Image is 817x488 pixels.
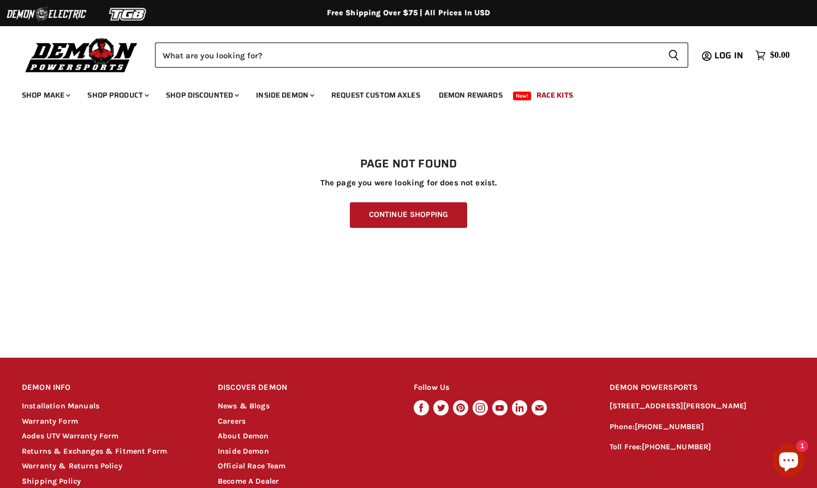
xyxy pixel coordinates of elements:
[22,447,167,456] a: Returns & Exchanges & Fitment Form
[610,375,795,401] h2: DEMON POWERSPORTS
[22,375,197,401] h2: DEMON INFO
[769,444,808,479] inbox-online-store-chat: Shopify online store chat
[22,431,118,441] a: Aodes UTV Warranty Form
[218,401,270,411] a: News & Blogs
[323,84,428,106] a: Request Custom Axles
[610,421,795,433] p: Phone:
[528,84,581,106] a: Race Kits
[218,431,269,441] a: About Demon
[218,477,279,486] a: Become A Dealer
[642,442,711,451] a: [PHONE_NUMBER]
[350,202,467,228] a: Continue Shopping
[22,401,99,411] a: Installation Manuals
[22,158,795,171] h1: Page not found
[158,84,246,106] a: Shop Discounted
[635,422,704,431] a: [PHONE_NUMBER]
[709,51,750,61] a: Log in
[22,35,141,74] img: Demon Powersports
[79,84,156,106] a: Shop Product
[248,84,321,106] a: Inside Demon
[414,375,589,401] h2: Follow Us
[218,417,246,426] a: Careers
[610,441,795,454] p: Toll Free:
[14,80,787,106] ul: Main menu
[218,375,393,401] h2: DISCOVER DEMON
[218,461,286,471] a: Official Race Team
[770,50,790,61] span: $0.00
[14,84,77,106] a: Shop Make
[431,84,511,106] a: Demon Rewards
[5,4,87,25] img: Demon Electric Logo 2
[750,47,795,63] a: $0.00
[22,477,81,486] a: Shipping Policy
[22,461,122,471] a: Warranty & Returns Policy
[218,447,269,456] a: Inside Demon
[610,400,795,413] p: [STREET_ADDRESS][PERSON_NAME]
[659,43,688,68] button: Search
[714,49,743,62] span: Log in
[155,43,659,68] input: Search
[87,4,169,25] img: TGB Logo 2
[155,43,688,68] form: Product
[22,417,78,426] a: Warranty Form
[22,178,795,188] p: The page you were looking for does not exist.
[513,92,532,100] span: New!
